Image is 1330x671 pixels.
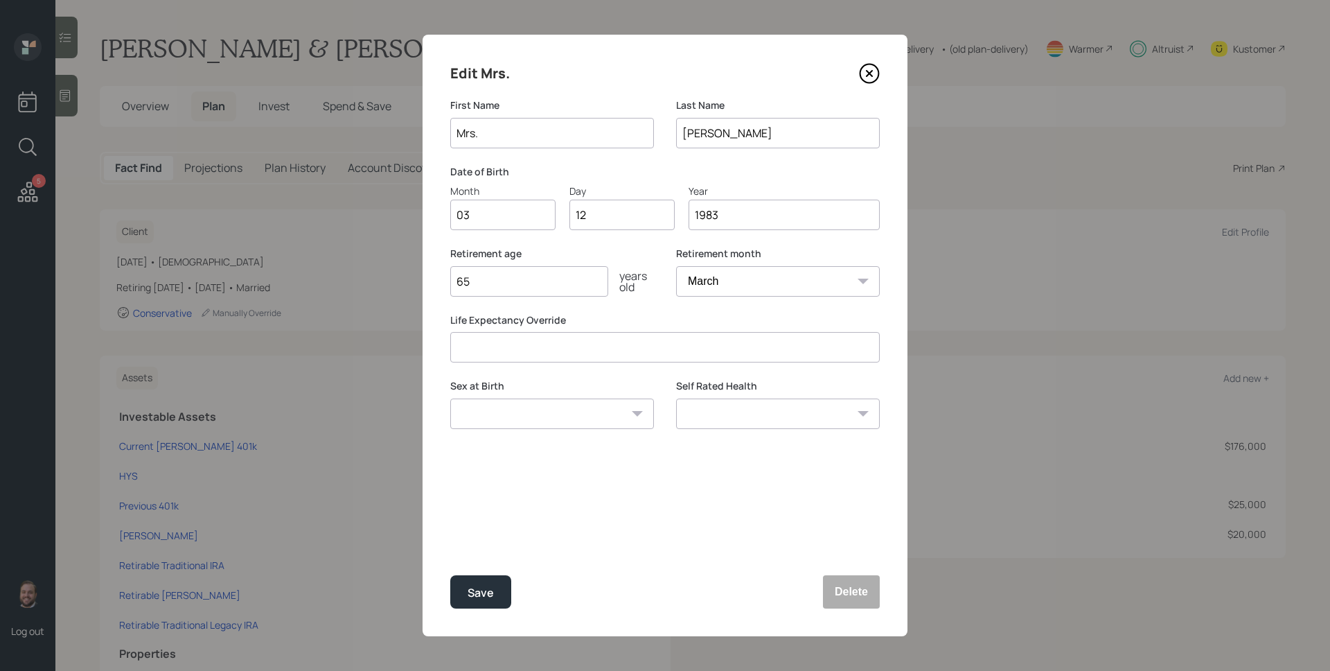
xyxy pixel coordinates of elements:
[450,247,654,261] label: Retirement age
[450,313,880,327] label: Life Expectancy Override
[450,98,654,112] label: First Name
[450,62,510,85] h4: Edit Mrs.
[468,584,494,602] div: Save
[676,379,880,393] label: Self Rated Health
[450,575,511,609] button: Save
[676,247,880,261] label: Retirement month
[450,379,654,393] label: Sex at Birth
[689,184,880,198] div: Year
[676,98,880,112] label: Last Name
[569,200,675,230] input: Day
[450,184,556,198] div: Month
[823,575,880,609] button: Delete
[450,165,880,179] label: Date of Birth
[450,200,556,230] input: Month
[608,270,654,293] div: years old
[689,200,880,230] input: Year
[569,184,675,198] div: Day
